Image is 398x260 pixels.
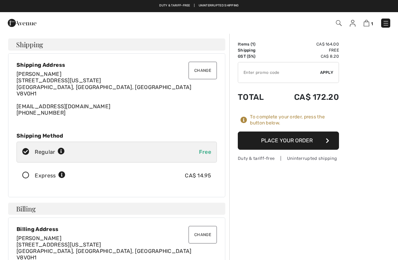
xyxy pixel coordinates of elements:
[17,133,217,139] div: Shipping Method
[17,226,217,232] div: Billing Address
[35,172,65,180] div: Express
[275,41,339,47] td: CA$ 164.00
[364,19,373,27] a: 1
[238,132,339,150] button: Place Your Order
[336,20,342,26] img: Search
[8,16,36,30] img: 1ère Avenue
[17,62,217,68] div: Shipping Address
[275,86,339,109] td: CA$ 172.20
[17,235,61,241] span: [PERSON_NAME]
[275,53,339,59] td: CA$ 8.20
[16,205,35,212] span: Billing
[238,155,339,162] div: Duty & tariff-free | Uninterrupted shipping
[252,42,254,47] span: 1
[238,47,275,53] td: Shipping
[238,86,275,109] td: Total
[238,62,320,83] input: Promo code
[320,69,334,76] span: Apply
[8,19,36,26] a: 1ère Avenue
[238,53,275,59] td: GST (5%)
[275,47,339,53] td: Free
[238,41,275,47] td: Items ( )
[364,20,369,26] img: Shopping Bag
[220,3,243,8] a: Free Returns
[199,149,211,155] span: Free
[189,62,217,79] button: Change
[35,148,65,156] div: Regular
[16,41,43,48] span: Shipping
[155,3,211,8] a: Free shipping on orders over $99
[350,20,356,27] img: My Info
[189,226,217,243] button: Change
[185,172,211,180] div: CA$ 14.95
[17,77,192,96] span: [STREET_ADDRESS][US_STATE] [GEOGRAPHIC_DATA], [GEOGRAPHIC_DATA], [GEOGRAPHIC_DATA] V8V0H1
[17,71,61,77] span: [PERSON_NAME]
[371,21,373,26] span: 1
[382,20,389,27] img: Menu
[250,114,339,126] div: To complete your order, press the button below.
[17,71,217,116] div: [EMAIL_ADDRESS][DOMAIN_NAME] [PHONE_NUMBER]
